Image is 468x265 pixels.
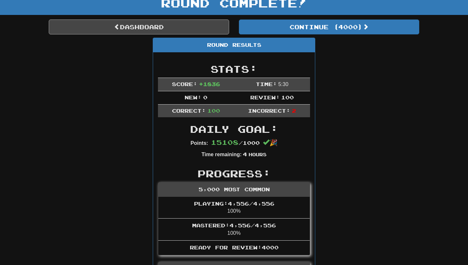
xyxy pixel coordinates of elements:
[158,124,310,134] h2: Daily Goal:
[192,222,276,228] span: Mastered: 4,556 / 4,556
[172,81,197,87] span: Score:
[248,107,290,114] span: Incorrect:
[249,152,266,157] small: Hours
[203,94,207,100] span: 0
[263,139,278,146] span: 🎉
[153,38,315,52] div: Round Results
[211,138,239,146] span: 15108
[158,218,310,241] li: 100%
[292,107,296,114] span: 2
[172,107,206,114] span: Correct:
[250,94,280,100] span: Review:
[158,197,310,219] li: 100%
[158,64,310,74] h2: Stats:
[158,168,310,179] h2: Progress:
[190,244,279,250] span: Ready for Review: 4000
[194,200,274,207] span: Playing: 4,556 / 4,556
[207,107,220,114] span: 100
[49,19,229,34] a: Dashboard
[278,82,288,87] span: 5 : 30
[243,151,247,157] span: 4
[158,183,310,197] div: 5,000 Most Common
[199,81,220,87] span: + 1836
[185,94,201,100] span: New:
[211,140,260,146] span: / 1000
[256,81,277,87] span: Time:
[190,140,208,146] strong: Points:
[281,94,294,100] span: 100
[201,152,241,157] strong: Time remaining:
[239,19,419,34] button: Continue (4000)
